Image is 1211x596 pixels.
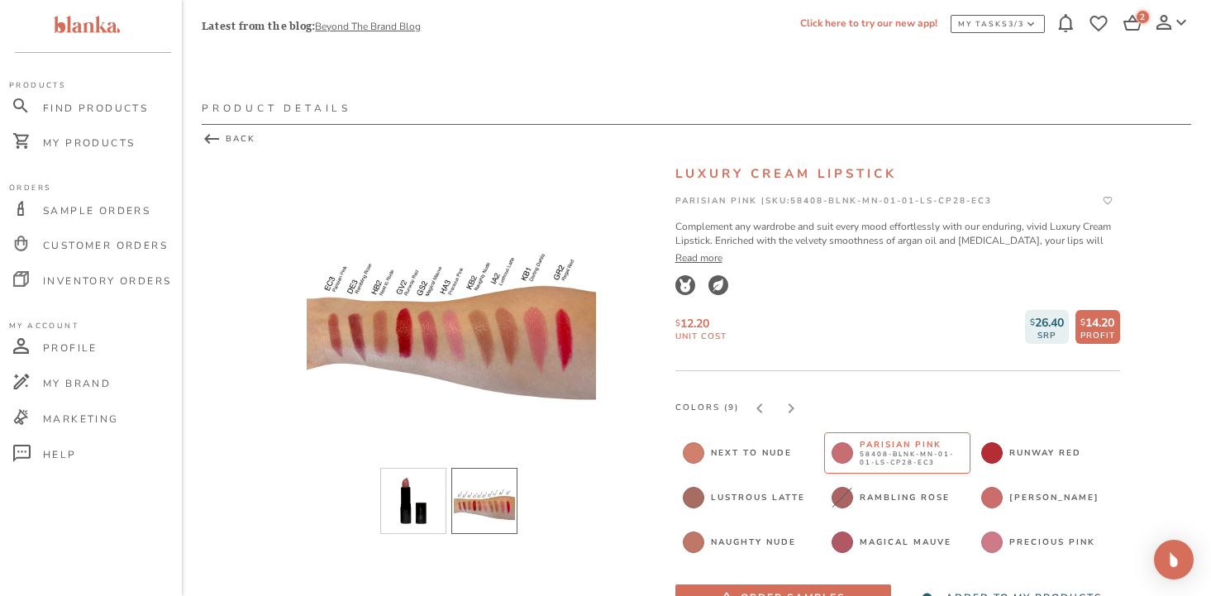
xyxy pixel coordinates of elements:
span: $ [675,317,680,329]
button: MY TASKS3/3 [951,15,1045,33]
button: Naughty Nude [675,522,822,563]
span: SRP [1037,331,1056,341]
p: Product Details [202,101,351,116]
a: 2 [1123,15,1143,40]
button: Runway Red [974,432,1120,474]
span: unit cost [675,331,727,342]
span: Runway Red [1009,447,1081,459]
span: Read more [675,251,1120,265]
span: COLORS ( 9 ) [675,403,739,414]
span: [PERSON_NAME] [1009,492,1099,503]
li: slide item 1 [380,468,446,534]
span: BACK [202,129,1191,149]
span: Rambling Rose [860,492,950,503]
p: Latest from the blog: [202,19,315,34]
span: Naughty Nude [711,536,796,548]
span: Parisian Pink [860,439,963,451]
span: 12.20 [680,316,709,331]
button: Parisian Pink58408-BLNK-MN-01-01-LS-CP28-EC3 [824,432,970,474]
div: 2 [1136,10,1150,24]
button: Magical Mauve [824,522,970,563]
span: Precious Pink [1009,536,1095,548]
div: Open Intercom Messenger [1154,540,1194,579]
span: Parisian Pink | SKU: 58408-BLNK-MN-01-01-LS-CP28-EC3 [675,195,992,207]
span: Magical Mauve [860,536,951,548]
button: Precious Pink [974,522,1120,563]
span: Complement any wardrobe and suit every mood effortlessly with our enduring, vivid Luxury Cream Li... [675,220,1120,314]
span: $ [1030,317,1035,328]
span: 14.20 [1085,315,1114,331]
button: Next to Nude [675,432,822,474]
h1: Luxury Cream Lipstick [675,165,1120,182]
span: PROFIT [1080,331,1115,341]
img: Cruelty Free [675,275,695,295]
button: Lustrous Latte [675,477,822,518]
a: Beyond The Brand Blog [315,20,421,33]
div: MY TASKS 3 /3 [958,19,1024,29]
button: [PERSON_NAME] [974,477,1120,518]
button: Rambling Rose [824,477,970,518]
span: Next to Nude [711,447,792,459]
li: slide item 2 [451,468,517,534]
a: Click here to try our new app! [800,17,937,30]
span: 58408-BLNK-MN-01-01-LS-CP28-EC3 [860,451,963,467]
span: Lustrous Latte [711,492,805,503]
span: $ [1080,317,1085,328]
img: Paraben Free [708,275,728,295]
span: 26.40 [1035,315,1064,331]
